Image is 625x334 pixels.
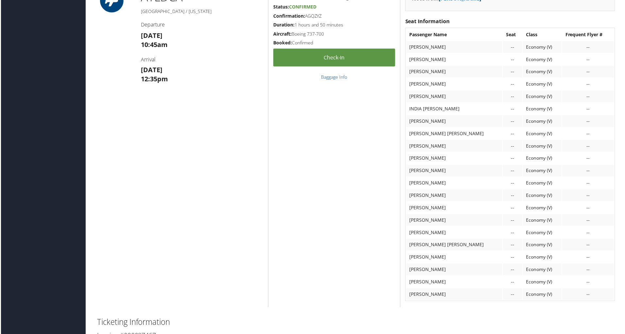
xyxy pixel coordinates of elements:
h4: Departure [141,21,263,28]
td: Economy (V) [524,116,563,127]
td: Economy (V) [524,66,563,78]
div: -- [507,69,520,75]
td: Economy (V) [524,140,563,152]
strong: Booked: [273,40,292,46]
a: Check-in [273,49,396,67]
td: Economy (V) [524,178,563,189]
h5: 1 hours and 50 minutes [273,22,396,28]
div: -- [507,230,520,236]
div: -- [566,69,612,75]
strong: [DATE] [141,31,162,40]
div: -- [507,255,520,261]
td: [PERSON_NAME] [407,41,503,53]
td: Economy (V) [524,41,563,53]
td: Economy (V) [524,240,563,251]
div: -- [566,119,612,124]
td: [PERSON_NAME] [407,91,503,103]
h4: Arrival [141,56,263,63]
div: -- [566,168,612,174]
th: Seat [504,29,523,40]
td: Economy (V) [524,264,563,276]
td: [PERSON_NAME] [407,178,503,189]
td: [PERSON_NAME] [407,264,503,276]
div: -- [507,292,520,298]
td: [PERSON_NAME] [407,252,503,264]
td: Economy (V) [524,215,563,227]
td: Economy (V) [524,277,563,289]
td: [PERSON_NAME] [407,277,503,289]
div: -- [507,156,520,162]
div: -- [507,131,520,137]
div: -- [507,81,520,87]
h2: Ticketing Information [96,317,616,328]
th: Class [524,29,563,40]
td: Economy (V) [524,289,563,301]
td: [PERSON_NAME] [407,66,503,78]
div: -- [507,243,520,248]
td: [PERSON_NAME] [407,165,503,177]
td: [PERSON_NAME] [407,78,503,90]
strong: Duration: [273,22,295,28]
td: Economy (V) [524,153,563,165]
strong: Confirmation: [273,13,305,19]
h5: AGQZYZ [273,13,396,19]
div: -- [566,131,612,137]
div: -- [566,230,612,236]
div: -- [507,119,520,124]
td: [PERSON_NAME] [407,54,503,65]
div: -- [566,81,612,87]
td: [PERSON_NAME] [407,190,503,202]
td: [PERSON_NAME] [407,202,503,214]
h5: Boeing 737-700 [273,31,396,37]
div: -- [566,243,612,248]
div: -- [566,143,612,149]
div: -- [566,181,612,186]
div: -- [566,280,612,286]
div: -- [566,193,612,199]
td: [PERSON_NAME] [407,116,503,127]
strong: Status: [273,4,289,10]
div: -- [566,255,612,261]
td: Economy (V) [524,165,563,177]
div: -- [566,205,612,211]
div: -- [566,292,612,298]
div: -- [507,94,520,100]
div: -- [507,44,520,50]
h5: [GEOGRAPHIC_DATA] / [US_STATE] [141,8,263,15]
td: [PERSON_NAME] [PERSON_NAME] [407,128,503,140]
td: [PERSON_NAME] [407,140,503,152]
th: Frequent Flyer # [563,29,615,40]
div: -- [507,205,520,211]
h5: Confirmed [273,40,396,46]
strong: [DATE] [141,66,162,74]
div: -- [566,106,612,112]
strong: 12:35pm [141,75,168,84]
div: -- [566,218,612,224]
div: -- [507,168,520,174]
div: -- [507,280,520,286]
td: [PERSON_NAME] [PERSON_NAME] [407,240,503,251]
td: Economy (V) [524,91,563,103]
div: -- [507,56,520,62]
td: [PERSON_NAME] [407,227,503,239]
td: Economy (V) [524,227,563,239]
span: Confirmed [289,4,316,10]
td: Economy (V) [524,252,563,264]
div: -- [566,44,612,50]
div: -- [507,181,520,186]
div: -- [566,267,612,273]
td: Economy (V) [524,54,563,65]
th: Passenger Name [407,29,503,40]
td: Economy (V) [524,202,563,214]
div: -- [507,218,520,224]
div: -- [507,106,520,112]
strong: Seat Information [406,18,450,25]
td: [PERSON_NAME] [407,215,503,227]
a: Baggage Info [321,74,347,80]
div: -- [507,193,520,199]
td: [PERSON_NAME] [407,289,503,301]
td: Economy (V) [524,78,563,90]
td: Economy (V) [524,103,563,115]
div: -- [566,156,612,162]
div: -- [507,143,520,149]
